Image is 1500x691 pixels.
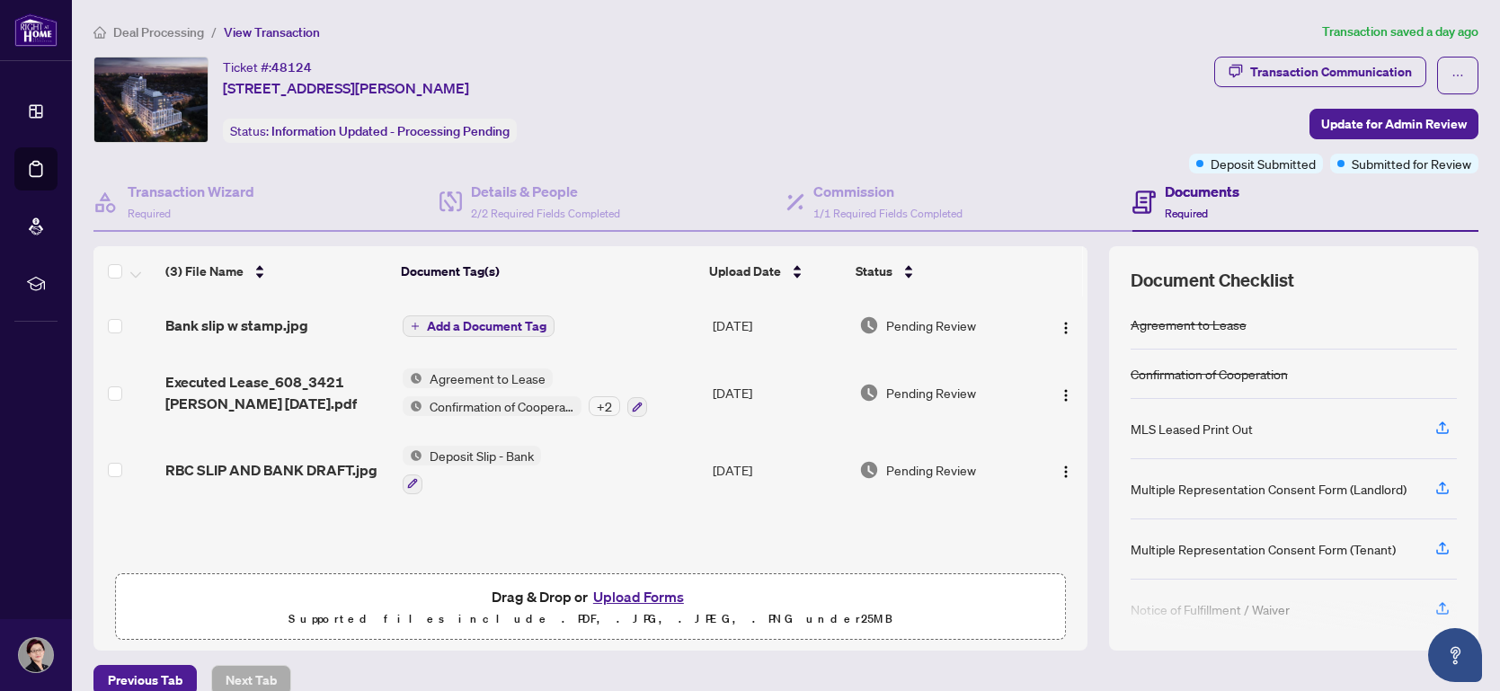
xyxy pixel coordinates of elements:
img: Logo [1059,465,1073,479]
th: Upload Date [702,246,848,297]
button: Add a Document Tag [403,314,555,338]
div: Transaction Communication [1250,58,1412,86]
button: Update for Admin Review [1309,109,1478,139]
span: Drag & Drop or [492,585,689,608]
h4: Commission [813,181,963,202]
span: plus [411,322,420,331]
img: Status Icon [403,368,422,388]
span: Status [856,261,892,281]
span: 2/2 Required Fields Completed [471,207,620,220]
span: Upload Date [709,261,781,281]
span: Required [1165,207,1208,220]
div: Agreement to Lease [1131,314,1247,334]
span: Pending Review [886,315,976,335]
button: Logo [1052,378,1080,407]
div: Ticket #: [223,57,312,77]
span: Add a Document Tag [427,320,546,332]
div: Multiple Representation Consent Form (Landlord) [1131,479,1407,499]
span: 1/1 Required Fields Completed [813,207,963,220]
span: Required [128,207,171,220]
article: Transaction saved a day ago [1322,22,1478,42]
td: [DATE] [706,431,852,509]
img: Logo [1059,321,1073,335]
span: [STREET_ADDRESS][PERSON_NAME] [223,77,469,99]
img: Document Status [859,315,879,335]
span: Deposit Slip - Bank [422,446,541,465]
span: Executed Lease_608_3421 [PERSON_NAME] [DATE].pdf [165,371,388,414]
li: / [211,22,217,42]
p: Supported files include .PDF, .JPG, .JPEG, .PNG under 25 MB [127,608,1054,630]
span: Update for Admin Review [1321,110,1467,138]
button: Open asap [1428,628,1482,682]
img: Status Icon [403,446,422,465]
img: Logo [1059,388,1073,403]
span: RBC SLIP AND BANK DRAFT.jpg [165,459,377,481]
td: [DATE] [706,297,852,354]
div: MLS Leased Print Out [1131,419,1253,439]
div: Confirmation of Cooperation [1131,364,1288,384]
span: Agreement to Lease [422,368,553,388]
img: logo [14,13,58,47]
button: Upload Forms [588,585,689,608]
span: Pending Review [886,460,976,480]
span: Submitted for Review [1352,154,1471,173]
span: 48124 [271,59,312,75]
th: Status [848,246,1031,297]
button: Logo [1052,456,1080,484]
div: Status: [223,119,517,143]
th: Document Tag(s) [394,246,702,297]
div: Notice of Fulfillment / Waiver [1131,599,1290,619]
img: Profile Icon [19,638,53,672]
h4: Transaction Wizard [128,181,254,202]
span: Confirmation of Cooperation [422,396,581,416]
div: Multiple Representation Consent Form (Tenant) [1131,539,1396,559]
span: Drag & Drop orUpload FormsSupported files include .PDF, .JPG, .JPEG, .PNG under25MB [116,574,1065,641]
span: Pending Review [886,383,976,403]
span: View Transaction [224,24,320,40]
img: IMG-E12252519_1.jpg [94,58,208,142]
span: ellipsis [1451,69,1464,82]
span: home [93,26,106,39]
span: Document Checklist [1131,268,1294,293]
h4: Details & People [471,181,620,202]
span: Deposit Submitted [1211,154,1316,173]
th: (3) File Name [158,246,395,297]
button: Add a Document Tag [403,315,555,337]
h4: Documents [1165,181,1239,202]
td: [DATE] [706,354,852,431]
img: Status Icon [403,396,422,416]
span: Information Updated - Processing Pending [271,123,510,139]
button: Transaction Communication [1214,57,1426,87]
span: (3) File Name [165,261,244,281]
button: Logo [1052,311,1080,340]
span: Deal Processing [113,24,204,40]
span: Bank slip w stamp.jpg [165,314,308,336]
div: + 2 [589,396,620,416]
img: Document Status [859,460,879,480]
img: Document Status [859,383,879,403]
button: Status IconDeposit Slip - Bank [403,446,541,494]
button: Status IconAgreement to LeaseStatus IconConfirmation of Cooperation+2 [403,368,647,417]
